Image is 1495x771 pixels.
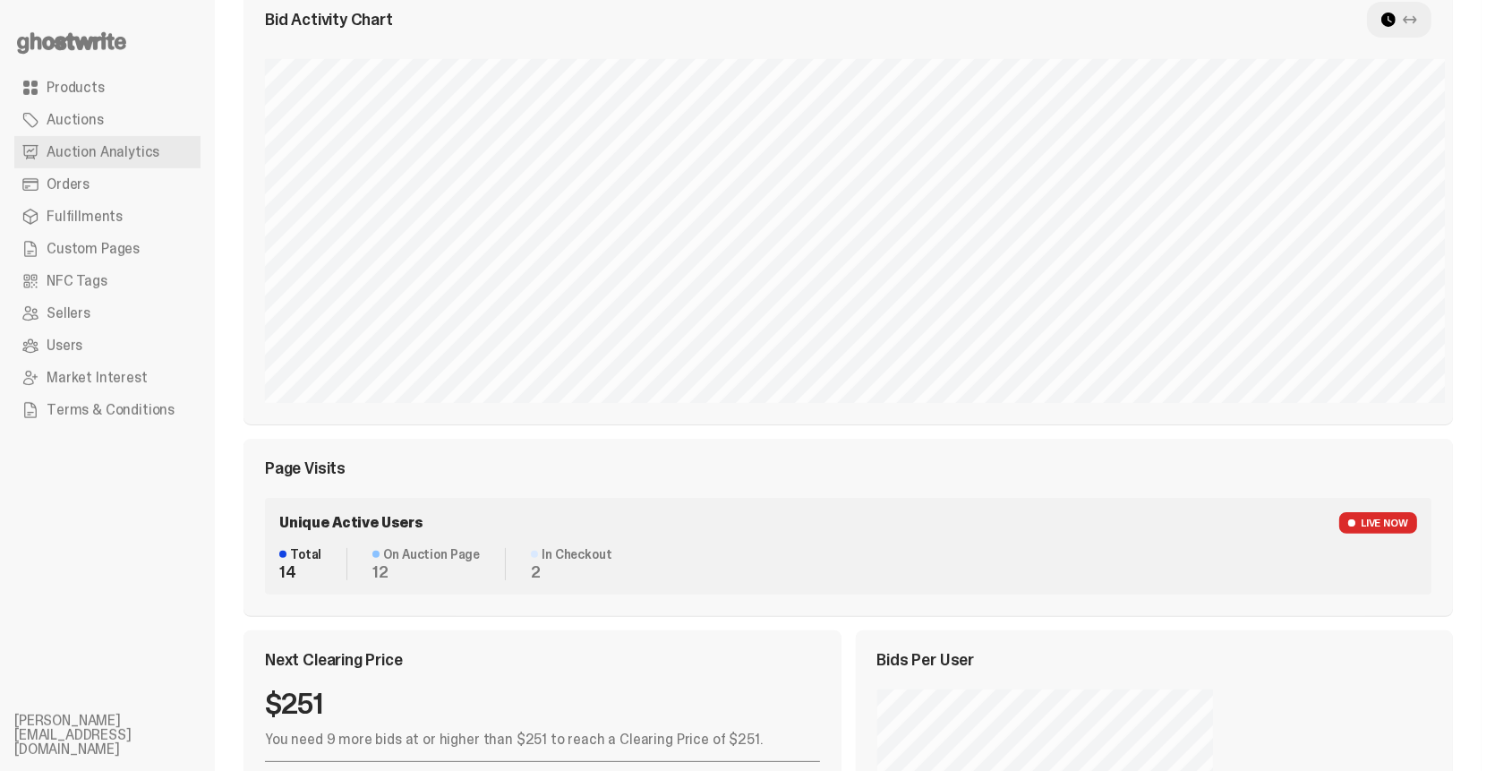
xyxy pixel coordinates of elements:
[47,306,90,321] span: Sellers
[14,714,229,757] li: [PERSON_NAME][EMAIL_ADDRESS][DOMAIN_NAME]
[14,394,201,426] a: Terms & Conditions
[47,274,107,288] span: NFC Tags
[14,136,201,168] a: Auction Analytics
[47,371,148,385] span: Market Interest
[47,242,140,256] span: Custom Pages
[47,338,82,353] span: Users
[372,564,480,580] dd: 12
[279,516,423,530] span: Unique Active Users
[531,548,611,561] dt: In Checkout
[531,564,611,580] dd: 2
[47,145,159,159] span: Auction Analytics
[372,548,480,561] dt: On Auction Page
[14,104,201,136] a: Auctions
[47,403,175,417] span: Terms & Conditions
[265,732,820,747] p: You need 9 more bids at or higher than $251 to reach a Clearing Price of $251.
[14,297,201,330] a: Sellers
[47,177,90,192] span: Orders
[279,564,321,580] dd: 14
[279,548,321,561] dt: Total
[14,168,201,201] a: Orders
[265,690,820,718] div: $251
[14,330,201,362] a: Users
[265,12,393,28] span: Bid Activity Chart
[14,233,201,265] a: Custom Pages
[47,210,123,224] span: Fulfillments
[265,460,346,476] span: Page Visits
[265,652,403,668] span: Next Clearing Price
[14,201,201,233] a: Fulfillments
[14,362,201,394] a: Market Interest
[47,81,105,95] span: Products
[14,72,201,104] a: Products
[47,113,104,127] span: Auctions
[877,652,975,668] span: Bids Per User
[14,265,201,297] a: NFC Tags
[1339,512,1417,534] span: LIVE NOW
